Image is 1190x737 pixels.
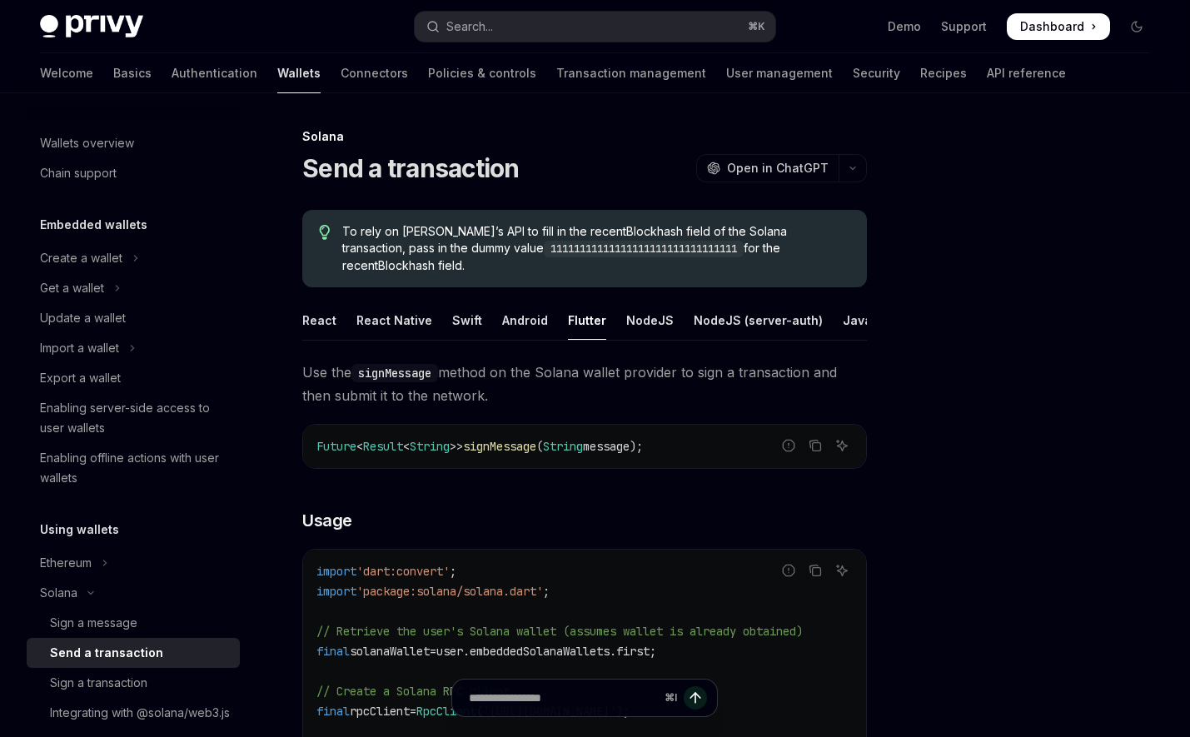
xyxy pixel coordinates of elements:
div: Get a wallet [40,278,104,298]
span: signMessage [463,439,536,454]
svg: Tip [319,225,331,240]
div: Send a transaction [50,643,163,663]
span: 'package:solana/solana.dart' [356,584,543,599]
a: Policies & controls [428,53,536,93]
span: Dashboard [1020,18,1084,35]
a: Connectors [341,53,408,93]
a: Basics [113,53,152,93]
span: message); [583,439,643,454]
button: Report incorrect code [778,560,799,581]
a: Wallets overview [27,128,240,158]
a: Security [853,53,900,93]
button: Ask AI [831,560,853,581]
a: Recipes [920,53,967,93]
span: To rely on [PERSON_NAME]’s API to fill in the recentBlockhash field of the Solana transaction, pa... [342,223,851,274]
div: Export a wallet [40,368,121,388]
div: Sign a message [50,613,137,633]
div: Chain support [40,163,117,183]
span: solanaWallet [350,644,430,659]
img: dark logo [40,15,143,38]
div: Solana [40,583,77,603]
span: final [316,644,350,659]
div: Swift [452,301,482,340]
code: signMessage [351,364,438,382]
button: Send message [684,686,707,710]
button: Report incorrect code [778,435,799,456]
span: ⌘ K [748,20,765,33]
div: Enabling offline actions with user wallets [40,448,230,488]
code: 11111111111111111111111111111111 [544,241,744,257]
span: = [430,644,436,659]
a: Support [941,18,987,35]
span: Open in ChatGPT [727,160,829,177]
a: Chain support [27,158,240,188]
h1: Send a transaction [302,153,520,183]
span: import [316,564,356,579]
button: Open search [415,12,776,42]
div: NodeJS [626,301,674,340]
div: Solana [302,128,867,145]
div: Flutter [568,301,606,340]
button: Toggle Import a wallet section [27,333,240,363]
a: Sign a transaction [27,668,240,698]
div: React [302,301,336,340]
a: API reference [987,53,1066,93]
a: Dashboard [1007,13,1110,40]
button: Copy the contents from the code block [804,560,826,581]
button: Toggle Get a wallet section [27,273,240,303]
span: Usage [302,509,352,532]
a: Enabling server-side access to user wallets [27,393,240,443]
span: >> [450,439,463,454]
a: Update a wallet [27,303,240,333]
span: 'dart:convert' [356,564,450,579]
button: Toggle Ethereum section [27,548,240,578]
button: Ask AI [831,435,853,456]
span: Result [363,439,403,454]
button: Open in ChatGPT [696,154,839,182]
div: Import a wallet [40,338,119,358]
div: Search... [446,17,493,37]
a: Send a transaction [27,638,240,668]
span: // Retrieve the user's Solana wallet (assumes wallet is already obtained) [316,624,803,639]
button: Copy the contents from the code block [804,435,826,456]
div: Enabling server-side access to user wallets [40,398,230,438]
div: Wallets overview [40,133,134,153]
div: Update a wallet [40,308,126,328]
div: Integrating with @solana/web3.js [50,703,230,723]
span: String [410,439,450,454]
span: ( [536,439,543,454]
button: Toggle Solana section [27,578,240,608]
a: Demo [888,18,921,35]
span: import [316,584,356,599]
a: Sign a message [27,608,240,638]
div: Ethereum [40,553,92,573]
span: < [403,439,410,454]
div: Android [502,301,548,340]
h5: Using wallets [40,520,119,540]
div: Create a wallet [40,248,122,268]
h5: Embedded wallets [40,215,147,235]
span: Use the method on the Solana wallet provider to sign a transaction and then submit it to the netw... [302,361,867,407]
a: Wallets [277,53,321,93]
div: Java [843,301,872,340]
a: Enabling offline actions with user wallets [27,443,240,493]
div: NodeJS (server-auth) [694,301,823,340]
a: Welcome [40,53,93,93]
button: Toggle dark mode [1123,13,1150,40]
button: Toggle Create a wallet section [27,243,240,273]
span: < [356,439,363,454]
a: User management [726,53,833,93]
span: Future [316,439,356,454]
input: Ask a question... [469,680,658,716]
a: Export a wallet [27,363,240,393]
div: React Native [356,301,432,340]
span: String [543,439,583,454]
span: user.embeddedSolanaWallets.first; [436,644,656,659]
a: Authentication [172,53,257,93]
div: Sign a transaction [50,673,147,693]
span: ; [450,564,456,579]
a: Transaction management [556,53,706,93]
a: Integrating with @solana/web3.js [27,698,240,728]
span: ; [543,584,550,599]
